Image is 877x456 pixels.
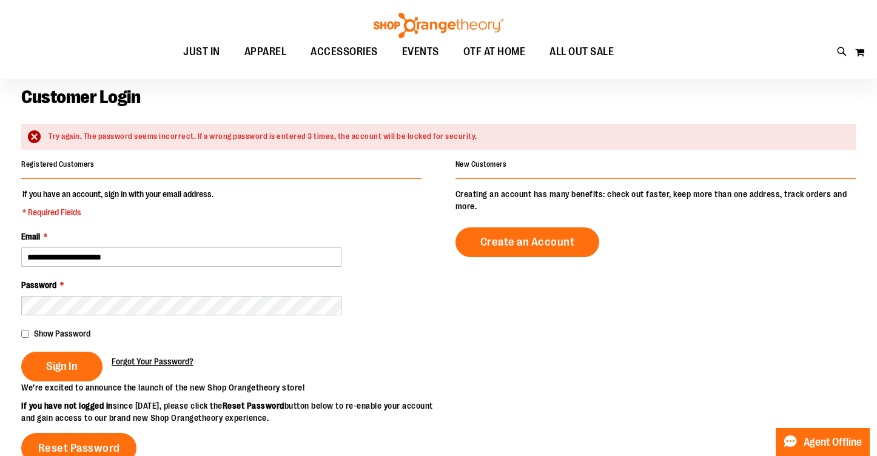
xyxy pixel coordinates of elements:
a: Forgot Your Password? [112,355,193,367]
button: Sign In [21,352,102,381]
a: Create an Account [455,227,600,257]
span: * Required Fields [22,206,213,218]
span: Sign In [46,360,78,373]
strong: If you have not logged in [21,401,113,411]
span: Forgot Your Password? [112,357,193,366]
span: ACCESSORIES [311,38,378,65]
legend: If you have an account, sign in with your email address. [21,188,215,218]
span: ALL OUT SALE [549,38,614,65]
strong: Registered Customers [21,160,94,169]
span: Password [21,280,56,290]
span: Customer Login [21,87,140,107]
span: APPAREL [244,38,287,65]
span: Show Password [34,329,90,338]
div: Try again. The password seems incorrect. If a wrong password is entered 3 times, the account will... [49,131,844,142]
span: Email [21,232,40,241]
p: We’re excited to announce the launch of the new Shop Orangetheory store! [21,381,438,394]
span: Create an Account [480,235,575,249]
span: EVENTS [402,38,439,65]
strong: Reset Password [223,401,284,411]
img: Shop Orangetheory [372,13,505,38]
button: Agent Offline [776,428,870,456]
span: Agent Offline [804,437,862,448]
strong: New Customers [455,160,507,169]
span: OTF AT HOME [463,38,526,65]
p: Creating an account has many benefits: check out faster, keep more than one address, track orders... [455,188,856,212]
span: Reset Password [38,441,120,455]
p: since [DATE], please click the button below to re-enable your account and gain access to our bran... [21,400,438,424]
span: JUST IN [183,38,220,65]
